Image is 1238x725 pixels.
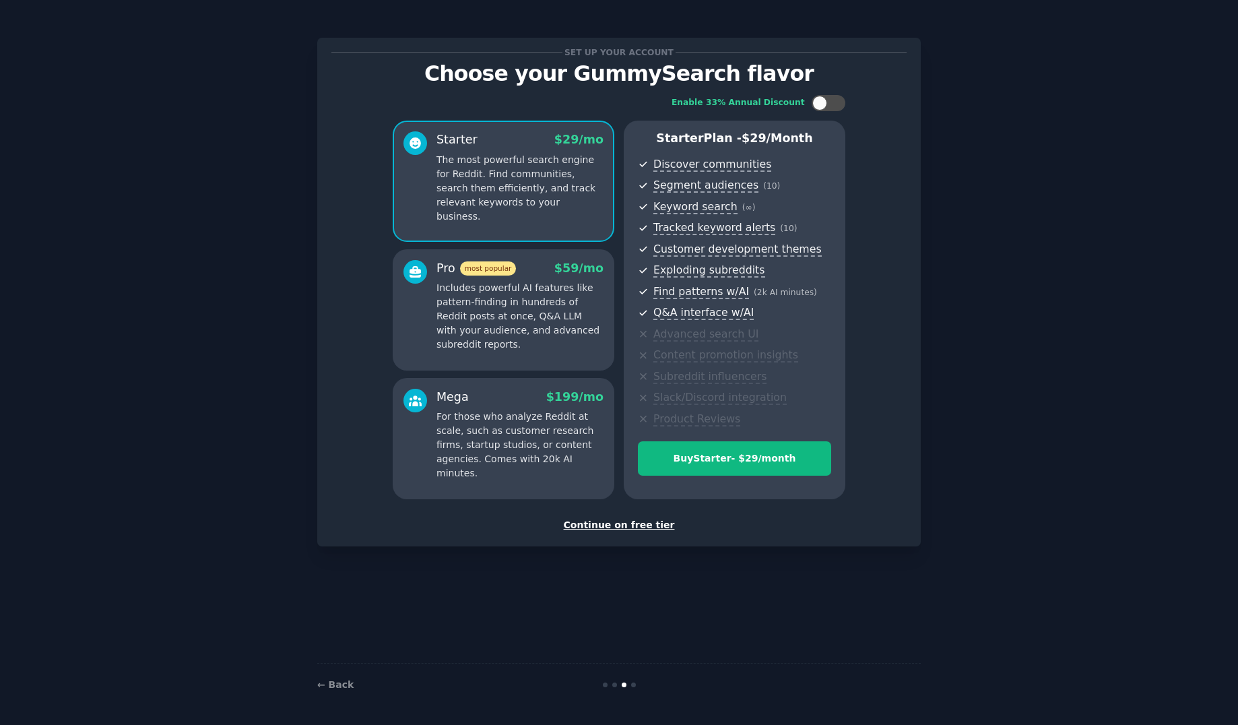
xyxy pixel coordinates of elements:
[331,518,907,532] div: Continue on free tier
[317,679,354,690] a: ← Back
[653,370,767,384] span: Subreddit influencers
[638,441,831,476] button: BuyStarter- $29/month
[653,179,758,193] span: Segment audiences
[639,451,830,466] div: Buy Starter - $ 29 /month
[742,203,756,212] span: ( ∞ )
[653,221,775,235] span: Tracked keyword alerts
[436,281,604,352] p: Includes powerful AI features like pattern-finding in hundreds of Reddit posts at once, Q&A LLM w...
[754,288,817,297] span: ( 2k AI minutes )
[653,391,787,405] span: Slack/Discord integration
[653,158,771,172] span: Discover communities
[653,243,822,257] span: Customer development themes
[436,131,478,148] div: Starter
[562,45,676,59] span: Set up your account
[780,224,797,233] span: ( 10 )
[436,153,604,224] p: The most powerful search engine for Reddit. Find communities, search them efficiently, and track ...
[672,97,805,109] div: Enable 33% Annual Discount
[331,62,907,86] p: Choose your GummySearch flavor
[653,306,754,320] span: Q&A interface w/AI
[554,261,604,275] span: $ 59 /mo
[653,263,764,278] span: Exploding subreddits
[436,260,516,277] div: Pro
[638,130,831,147] p: Starter Plan -
[653,327,758,342] span: Advanced search UI
[436,410,604,480] p: For those who analyze Reddit at scale, such as customer research firms, startup studios, or conte...
[653,285,749,299] span: Find patterns w/AI
[436,389,469,406] div: Mega
[763,181,780,191] span: ( 10 )
[460,261,517,276] span: most popular
[554,133,604,146] span: $ 29 /mo
[546,390,604,404] span: $ 199 /mo
[742,131,813,145] span: $ 29 /month
[653,412,740,427] span: Product Reviews
[653,348,798,362] span: Content promotion insights
[653,200,738,214] span: Keyword search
